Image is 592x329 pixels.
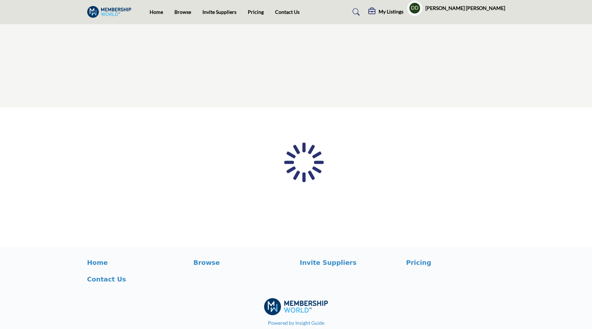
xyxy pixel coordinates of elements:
[150,9,163,15] a: Home
[346,6,364,18] a: Search
[248,9,264,15] a: Pricing
[300,258,399,267] a: Invite Suppliers
[194,258,292,267] a: Browse
[202,9,236,15] a: Invite Suppliers
[406,258,505,267] a: Pricing
[87,258,186,267] a: Home
[264,298,328,315] img: No Site Logo
[425,5,505,12] h5: [PERSON_NAME] [PERSON_NAME]
[87,274,186,284] a: Contact Us
[87,6,135,18] img: Site Logo
[407,0,423,16] button: Show hide supplier dropdown
[275,9,300,15] a: Contact Us
[174,9,191,15] a: Browse
[379,9,403,15] h5: My Listings
[268,320,324,326] a: Powered by Insight Guide
[368,8,403,16] div: My Listings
